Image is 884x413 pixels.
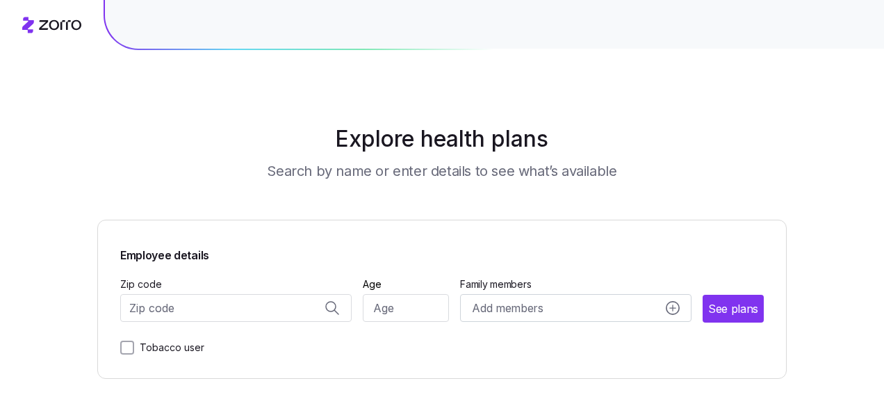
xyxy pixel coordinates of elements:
[666,301,680,315] svg: add icon
[134,339,204,356] label: Tobacco user
[120,294,352,322] input: Zip code
[267,161,616,181] h3: Search by name or enter details to see what’s available
[363,277,382,292] label: Age
[472,300,543,317] span: Add members
[708,300,758,318] span: See plans
[703,295,764,323] button: See plans
[120,243,764,264] span: Employee details
[132,122,753,156] h1: Explore health plans
[120,277,162,292] label: Zip code
[460,294,691,322] button: Add membersadd icon
[460,277,691,291] span: Family members
[363,294,450,322] input: Age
